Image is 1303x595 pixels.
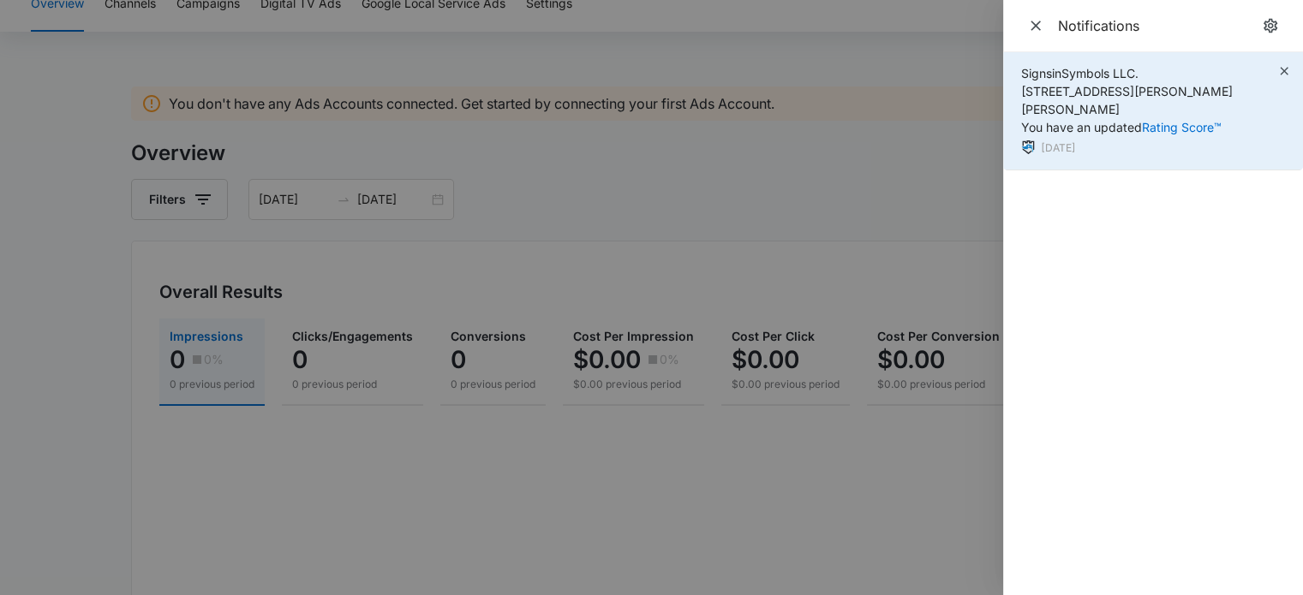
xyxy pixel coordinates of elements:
div: Notifications [1058,16,1258,35]
span: SignsinSymbols LLC. [STREET_ADDRESS][PERSON_NAME][PERSON_NAME] You have an updated [1021,66,1233,134]
button: Close [1024,14,1048,38]
a: Notification Settings [1258,14,1282,38]
div: [DATE] [1021,140,1277,158]
a: Rating Score™ [1142,120,1222,134]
